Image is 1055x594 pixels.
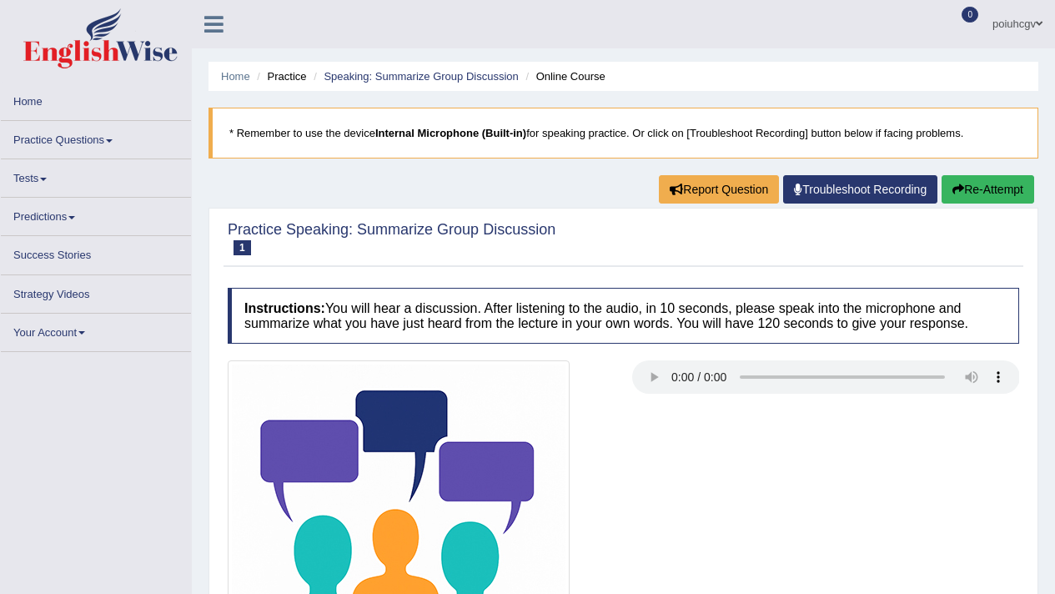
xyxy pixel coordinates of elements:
[1,121,191,154] a: Practice Questions
[244,301,325,315] b: Instructions:
[253,68,306,84] li: Practice
[221,70,250,83] a: Home
[324,70,518,83] a: Speaking: Summarize Group Discussion
[962,7,978,23] span: 0
[375,127,526,139] b: Internal Microphone (Built-in)
[228,222,555,255] h2: Practice Speaking: Summarize Group Discussion
[942,175,1034,204] button: Re-Attempt
[1,198,191,230] a: Predictions
[659,175,779,204] button: Report Question
[783,175,937,204] a: Troubleshoot Recording
[1,236,191,269] a: Success Stories
[1,159,191,192] a: Tests
[1,275,191,308] a: Strategy Videos
[1,83,191,115] a: Home
[228,288,1019,344] h4: You will hear a discussion. After listening to the audio, in 10 seconds, please speak into the mi...
[208,108,1038,159] blockquote: * Remember to use the device for speaking practice. Or click on [Troubleshoot Recording] button b...
[521,68,605,84] li: Online Course
[234,240,251,255] span: 1
[1,314,191,346] a: Your Account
